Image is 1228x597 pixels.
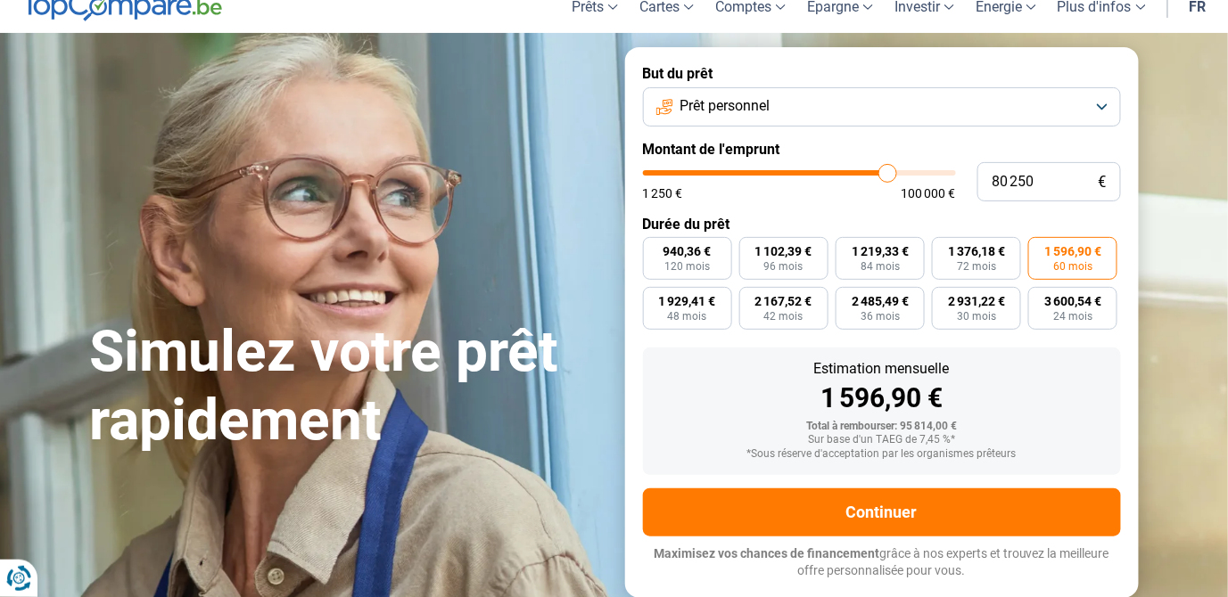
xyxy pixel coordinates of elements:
label: Durée du prêt [643,216,1121,233]
div: Sur base d'un TAEG de 7,45 %* [657,434,1107,446]
label: But du prêt [643,65,1121,82]
span: 1 219,33 € [852,245,909,258]
span: 120 mois [664,261,710,272]
span: 72 mois [957,261,996,272]
span: 1 596,90 € [1044,245,1101,258]
span: 940,36 € [663,245,712,258]
span: 36 mois [861,311,900,322]
span: 42 mois [764,311,804,322]
span: 30 mois [957,311,996,322]
p: grâce à nos experts et trouvez la meilleure offre personnalisée pour vous. [643,545,1121,580]
span: € [1099,175,1107,190]
span: 2 931,22 € [948,295,1005,307]
span: 48 mois [668,311,707,322]
span: 3 600,54 € [1044,295,1101,307]
span: 60 mois [1053,261,1092,272]
span: 1 102,39 € [755,245,812,258]
div: Total à rembourser: 95 814,00 € [657,421,1107,433]
div: Estimation mensuelle [657,362,1107,376]
label: Montant de l'emprunt [643,141,1121,158]
span: 2 167,52 € [755,295,812,307]
span: 1 250 € [643,187,683,200]
div: *Sous réserve d'acceptation par les organismes prêteurs [657,448,1107,461]
button: Prêt personnel [643,87,1121,127]
span: 100 000 € [902,187,956,200]
h1: Simulez votre prêt rapidement [90,318,604,455]
span: Maximisez vos chances de financement [654,546,879,560]
span: 84 mois [861,261,900,272]
span: 1 929,41 € [659,295,716,307]
span: Prêt personnel [680,96,771,116]
span: 1 376,18 € [948,245,1005,258]
span: 96 mois [764,261,804,272]
button: Continuer [643,488,1121,536]
span: 24 mois [1053,311,1092,322]
div: 1 596,90 € [657,385,1107,412]
span: 2 485,49 € [852,295,909,307]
